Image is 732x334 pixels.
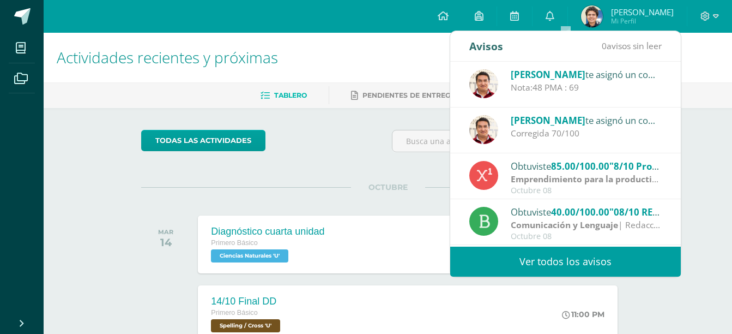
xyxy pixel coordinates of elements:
div: 14/10 Final DD [211,296,283,307]
span: Actividades recientes y próximas [57,47,278,68]
div: Obtuviste en [511,205,662,219]
div: | Redacción [511,219,662,231]
div: te asignó un comentario en '19/09 Corto 2 Física' para 'Física Fundamental' [511,113,662,127]
span: Primero Básico [211,239,257,247]
div: 14 [158,236,173,249]
div: Octubre 08 [511,232,662,241]
div: MAR [158,228,173,236]
img: 8b54395d0a965ce839b636f663ee1b4e.png [581,5,603,27]
div: Obtuviste en [511,159,662,173]
div: Corregida 70/100 [511,127,662,140]
span: Tablero [274,91,307,99]
div: | Reto neurocognitivo [511,173,662,186]
span: 0 [602,40,607,52]
span: [PERSON_NAME] [511,114,585,127]
img: 76b79572e868f347d82537b4f7bc2cf5.png [469,69,498,98]
span: [PERSON_NAME] [511,68,585,81]
div: te asignó un comentario en 'Diagnóstico' para 'Física Fundamental' [511,67,662,81]
a: Pendientes de entrega [351,87,456,104]
div: Diagnóstico cuarta unidad [211,226,324,237]
div: Nota:48 PMA : 69 [511,81,662,94]
span: 40.00/100.00 [551,206,609,218]
span: Pendientes de entrega [362,91,456,99]
img: 76b79572e868f347d82537b4f7bc2cf5.png [469,115,498,144]
span: Mi Perfil [611,16,674,26]
a: todas las Actividades [141,130,265,151]
input: Busca una actividad próxima aquí... [392,130,634,152]
span: Primero Básico [211,309,257,317]
span: [PERSON_NAME] [611,7,674,17]
span: OCTUBRE [351,182,425,192]
span: avisos sin leer [602,40,662,52]
div: 11:00 PM [562,309,604,319]
span: 85.00/100.00 [551,160,609,172]
span: Spelling / Cross 'U' [211,319,280,332]
div: Avisos [469,31,503,61]
strong: Emprendimiento para la productividad [511,173,675,185]
strong: Comunicación y Lenguaje [511,219,618,231]
div: Octubre 08 [511,186,662,195]
span: Ciencias Naturales 'U' [211,249,288,263]
a: Ver todos los avisos [450,247,681,277]
a: Tablero [261,87,307,104]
